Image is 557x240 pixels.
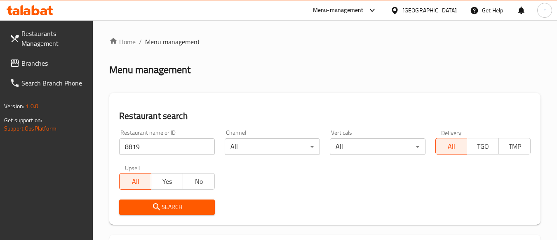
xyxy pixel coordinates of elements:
span: TGO [470,140,496,152]
div: All [225,138,320,155]
button: All [435,138,468,154]
span: 1.0.0 [26,101,38,112]
span: Branches [21,58,87,68]
span: Menu management [145,37,200,47]
li: / [139,37,142,47]
span: All [439,140,464,152]
button: All [119,173,151,190]
span: Restaurants Management [21,29,87,48]
div: All [330,138,425,155]
button: Search [119,200,214,215]
nav: breadcrumb [109,37,541,47]
span: All [123,176,148,188]
button: Yes [151,173,183,190]
span: Get support on: [4,115,42,126]
h2: Menu management [109,63,190,76]
a: Support.OpsPlatform [4,123,56,134]
div: Menu-management [313,5,364,15]
label: Delivery [441,130,462,135]
h2: Restaurant search [119,110,531,122]
div: [GEOGRAPHIC_DATA] [402,6,457,15]
span: No [186,176,212,188]
button: No [183,173,215,190]
span: Search Branch Phone [21,78,87,88]
span: r [543,6,545,15]
span: Yes [155,176,180,188]
a: Restaurants Management [3,24,93,53]
button: TMP [498,138,531,154]
a: Branches [3,53,93,73]
span: Version: [4,101,24,112]
span: Search [126,202,208,212]
button: TGO [467,138,499,154]
span: TMP [502,140,527,152]
input: Search for restaurant name or ID.. [119,138,214,155]
a: Home [109,37,136,47]
a: Search Branch Phone [3,73,93,93]
label: Upsell [125,165,140,171]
